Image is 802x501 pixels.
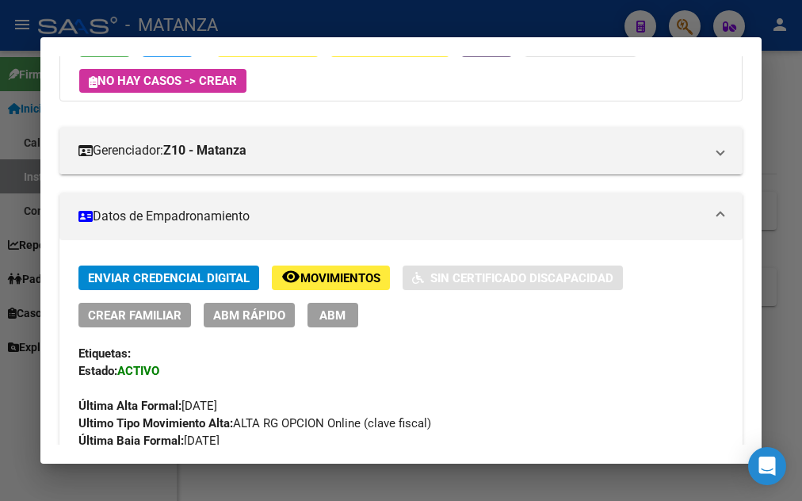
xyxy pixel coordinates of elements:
button: ABM [307,303,358,327]
button: Crear Familiar [78,303,191,327]
span: Movimientos [300,271,380,285]
span: Crear Familiar [88,308,181,323]
button: No hay casos -> Crear [79,69,246,93]
mat-expansion-panel-header: Gerenciador:Z10 - Matanza [59,127,743,174]
span: [DATE] [78,434,220,448]
span: Enviar Credencial Digital [88,271,250,285]
span: ALTA RG OPCION Online (clave fiscal) [78,416,431,430]
strong: Z10 - Matanza [163,141,246,160]
mat-icon: remove_red_eye [281,267,300,286]
button: Enviar Credencial Digital [78,266,259,290]
mat-expansion-panel-header: Datos de Empadronamiento [59,193,743,240]
button: Sin Certificado Discapacidad [403,266,623,290]
span: ABM Rápido [213,308,285,323]
span: [DATE] [78,399,217,413]
mat-panel-title: Gerenciador: [78,141,705,160]
span: No hay casos -> Crear [89,74,237,88]
button: ABM Rápido [204,303,295,327]
strong: Última Alta Formal: [78,399,181,413]
mat-panel-title: Datos de Empadronamiento [78,207,705,226]
span: ABM [319,308,346,323]
button: Organismos Ext. [524,33,637,57]
button: Movimientos [272,266,390,290]
strong: Estado: [78,364,117,378]
strong: Ultimo Tipo Movimiento Alta: [78,416,233,430]
strong: Última Baja Formal: [78,434,184,448]
div: Open Intercom Messenger [748,447,786,485]
span: Sin Certificado Discapacidad [430,271,613,285]
strong: Etiquetas: [78,346,131,361]
strong: ACTIVO [117,364,159,378]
